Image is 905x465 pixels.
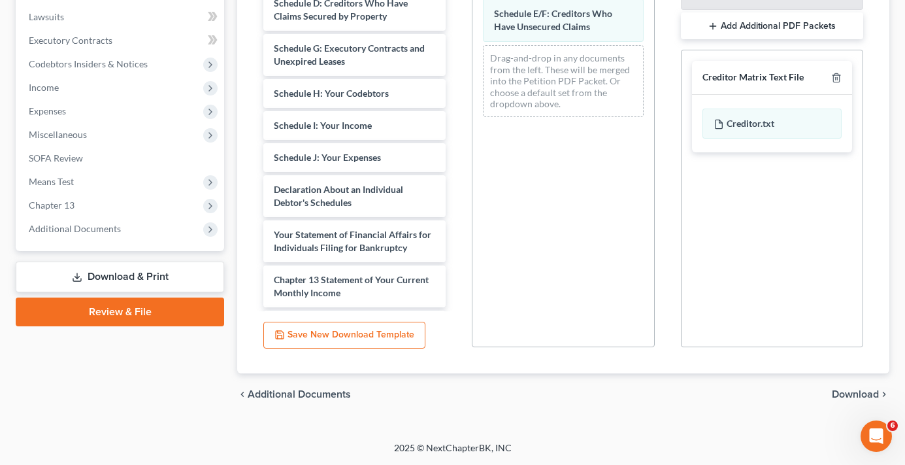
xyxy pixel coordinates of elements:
[702,71,804,84] div: Creditor Matrix Text File
[29,105,66,116] span: Expenses
[274,120,372,131] span: Schedule I: Your Income
[29,11,64,22] span: Lawsuits
[274,43,425,67] span: Schedule G: Executory Contracts and Unexpired Leases
[274,152,381,163] span: Schedule J: Your Expenses
[29,35,112,46] span: Executory Contracts
[274,229,431,253] span: Your Statement of Financial Affairs for Individuals Filing for Bankruptcy
[483,45,643,117] div: Drag-and-drop in any documents from the left. These will be merged into the Petition PDF Packet. ...
[18,5,224,29] a: Lawsuits
[274,274,429,298] span: Chapter 13 Statement of Your Current Monthly Income
[29,199,74,211] span: Chapter 13
[832,389,879,400] span: Download
[879,389,889,400] i: chevron_right
[702,109,842,139] div: Creditor.txt
[494,8,612,32] span: Schedule E/F: Creditors Who Have Unsecured Claims
[832,389,889,400] button: Download chevron_right
[29,223,121,234] span: Additional Documents
[29,58,148,69] span: Codebtors Insiders & Notices
[29,82,59,93] span: Income
[237,389,351,400] a: chevron_left Additional Documents
[237,389,248,400] i: chevron_left
[248,389,351,400] span: Additional Documents
[29,129,87,140] span: Miscellaneous
[16,262,224,292] a: Download & Print
[18,146,224,170] a: SOFA Review
[18,29,224,52] a: Executory Contracts
[16,298,224,326] a: Review & File
[861,421,892,452] iframe: Intercom live chat
[263,322,425,349] button: Save New Download Template
[29,176,74,187] span: Means Test
[80,441,825,465] div: 2025 © NextChapterBK, INC
[274,88,389,99] span: Schedule H: Your Codebtors
[29,152,83,164] span: SOFA Review
[274,184,403,208] span: Declaration About an Individual Debtor's Schedules
[887,421,898,431] span: 6
[681,12,863,40] button: Add Additional PDF Packets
